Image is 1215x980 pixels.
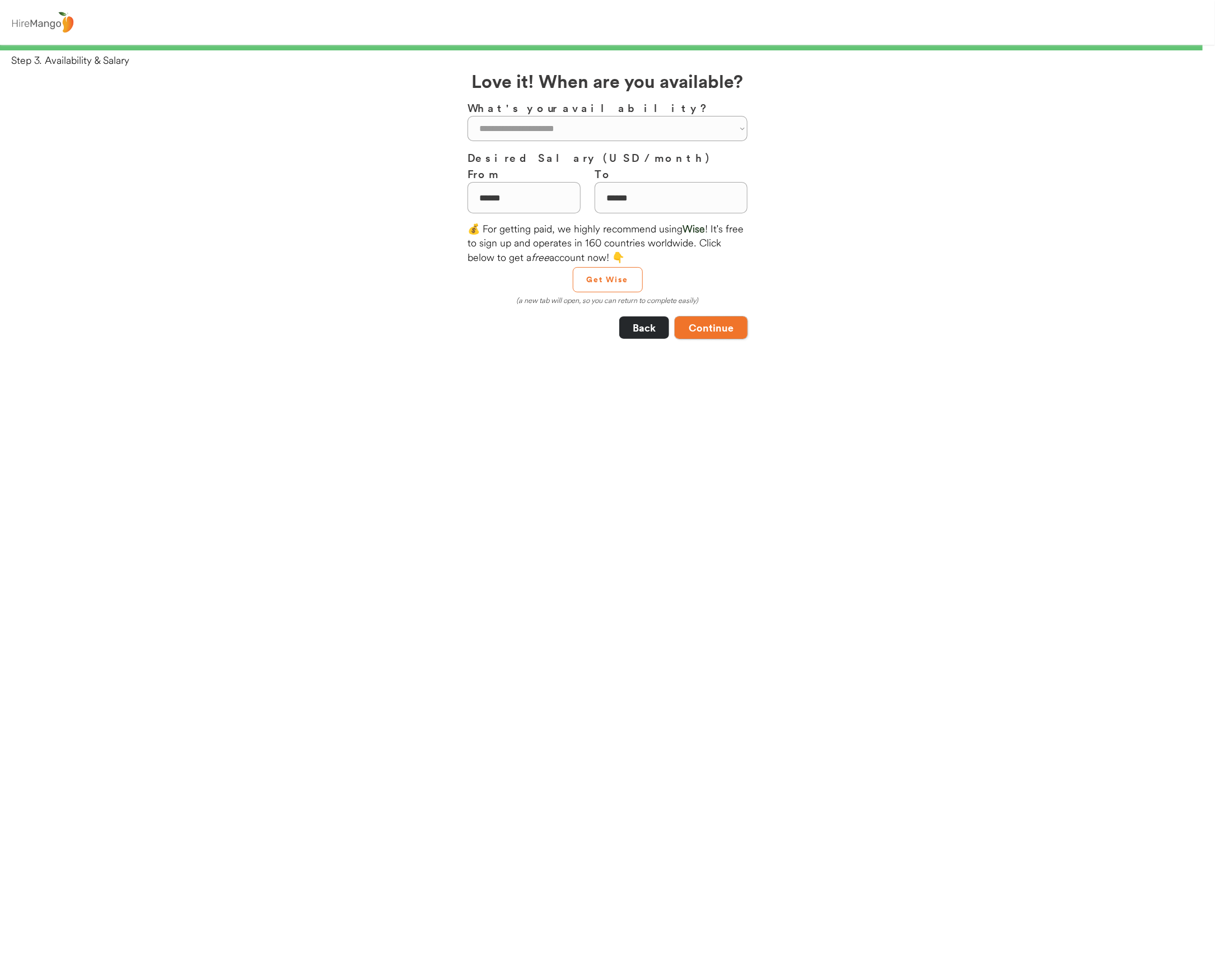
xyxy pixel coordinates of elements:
em: (a new tab will open, so you can return to complete easily) [517,296,699,305]
img: logo%20-%20hiremango%20gray.png [8,10,77,36]
em: free [531,251,549,264]
h3: What's your availability? [468,100,747,116]
h3: From [468,166,581,182]
font: Wise [683,222,705,235]
div: 💰 For getting paid, we highly recommend using ! It's free to sign up and operates in 160 countrie... [468,222,747,264]
h3: Desired Salary (USD / month) [468,150,747,166]
h3: To [595,166,747,182]
button: Back [619,316,669,339]
button: Get Wise [573,267,643,292]
h2: Love it! When are you available? [472,67,744,94]
div: 99% [2,45,1213,50]
button: Continue [675,316,747,339]
div: Step 3. Availability & Salary [11,53,1215,67]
